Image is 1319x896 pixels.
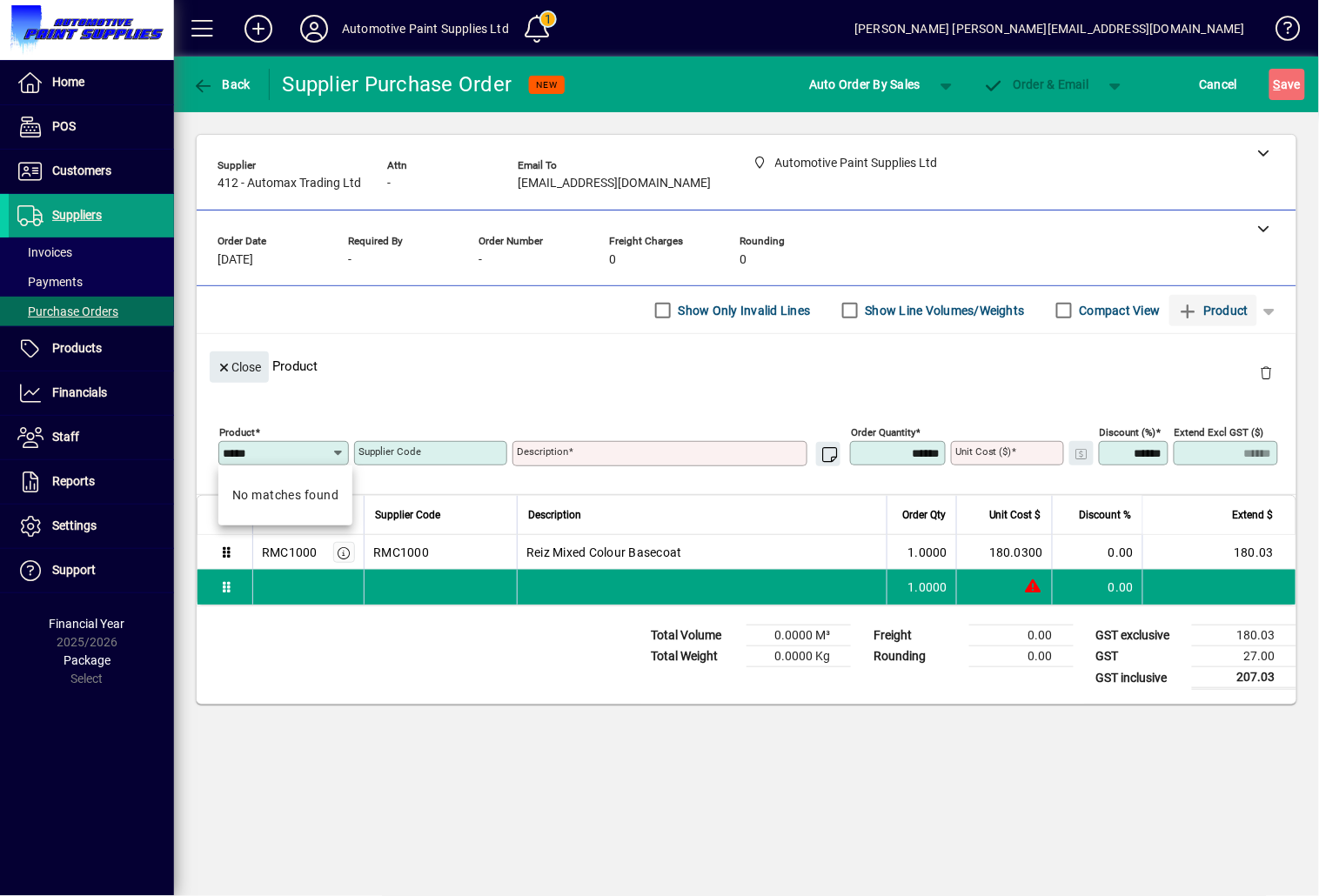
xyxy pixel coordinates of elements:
a: Invoices [9,237,174,267]
span: Description [528,505,581,525]
a: Financials [9,371,174,415]
span: Package [64,653,110,667]
span: Customers [52,164,111,177]
span: Products [52,341,102,355]
span: Close [217,353,262,382]
span: 0 [740,253,747,267]
span: Support [52,563,96,577]
span: Order Qty [902,505,946,525]
div: Supplier Purchase Order [283,70,512,98]
mat-label: Discount (%) [1100,426,1156,438]
a: Customers [9,150,174,193]
div: Automotive Paint Supplies Ltd [342,15,509,43]
a: Home [9,61,174,104]
span: S [1274,77,1281,91]
td: 0.00 [969,646,1074,667]
button: Auto Order By Sales [800,69,929,100]
span: Purchase Orders [17,304,118,318]
mat-label: Order Quantity [851,426,915,438]
a: Knowledge Base [1262,3,1297,60]
span: Order & Email [983,77,1089,91]
button: Close [210,351,269,383]
a: POS [9,105,174,149]
span: ave [1274,70,1301,98]
label: Compact View [1076,302,1161,319]
button: Back [188,69,255,100]
mat-option: No matches found [218,472,352,518]
td: 207.03 [1192,667,1296,689]
div: RMC1000 [262,544,318,561]
span: Auto Order By Sales [809,70,921,98]
a: Staff [9,416,174,459]
span: - [387,177,391,191]
button: Order & Email [974,69,1098,100]
td: 180.03 [1192,625,1296,646]
span: Home [52,75,84,89]
span: Extend $ [1233,505,1274,525]
span: Reiz Mixed Colour Basecoat [526,544,682,561]
mat-label: Product [219,426,255,438]
td: 0.00 [1052,570,1142,605]
td: GST exclusive [1088,625,1192,646]
a: Reports [9,460,174,504]
div: Product [197,334,1296,398]
span: Suppliers [52,208,102,222]
span: Staff [52,430,79,444]
td: 180.03 [1142,535,1296,570]
div: [PERSON_NAME] [PERSON_NAME][EMAIL_ADDRESS][DOMAIN_NAME] [854,15,1245,43]
span: Reports [52,474,95,488]
span: Discount % [1080,505,1132,525]
a: Support [9,549,174,592]
span: Financials [52,385,107,399]
td: 0.0000 Kg [747,646,851,667]
span: 412 - Automax Trading Ltd [218,177,361,191]
span: POS [52,119,76,133]
span: - [348,253,352,267]
td: Total Weight [642,646,747,667]
span: Supplier Code [375,505,440,525]
td: 180.0300 [956,535,1052,570]
span: NEW [536,79,558,90]
mat-label: Description [517,445,568,458]
span: 0 [609,253,616,267]
mat-label: Supplier Code [358,445,421,458]
label: Show Only Invalid Lines [675,302,811,319]
app-page-header-button: Delete [1246,364,1288,380]
span: Invoices [17,245,72,259]
td: 0.00 [1052,535,1142,570]
span: Back [192,77,251,91]
span: Unit Cost $ [989,505,1041,525]
td: GST inclusive [1088,667,1192,689]
span: Settings [52,518,97,532]
span: Payments [17,275,83,289]
span: Cancel [1200,70,1238,98]
mat-label: Extend excl GST ($) [1175,426,1264,438]
span: Financial Year [50,617,125,631]
span: [EMAIL_ADDRESS][DOMAIN_NAME] [518,177,711,191]
button: Profile [286,13,342,44]
button: Delete [1246,351,1288,393]
button: Add [231,13,286,44]
td: 0.0000 M³ [747,625,851,646]
span: - [479,253,482,267]
td: GST [1088,646,1192,667]
a: Products [9,327,174,371]
td: 1.0000 [887,535,956,570]
td: 27.00 [1192,646,1296,667]
td: 0.00 [969,625,1074,646]
mat-label: Unit Cost ($) [955,445,1012,458]
a: Purchase Orders [9,297,174,326]
a: Settings [9,505,174,548]
label: Show Line Volumes/Weights [862,302,1025,319]
button: Save [1269,69,1305,100]
app-page-header-button: Back [174,69,270,100]
span: [DATE] [218,253,253,267]
app-page-header-button: Close [205,358,273,374]
td: Freight [865,625,969,646]
div: No matches found [232,486,338,505]
td: Total Volume [642,625,747,646]
button: Cancel [1195,69,1242,100]
a: Payments [9,267,174,297]
td: 1.0000 [887,570,956,605]
td: Rounding [865,646,969,667]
